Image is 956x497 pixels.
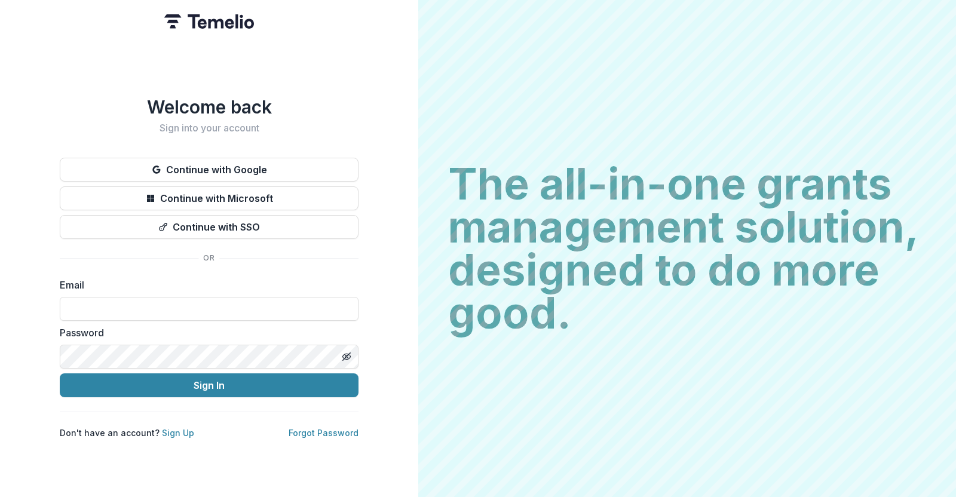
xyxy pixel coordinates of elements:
[60,427,194,439] p: Don't have an account?
[60,96,358,118] h1: Welcome back
[164,14,254,29] img: Temelio
[60,215,358,239] button: Continue with SSO
[337,347,356,366] button: Toggle password visibility
[289,428,358,438] a: Forgot Password
[60,158,358,182] button: Continue with Google
[60,326,351,340] label: Password
[60,122,358,134] h2: Sign into your account
[162,428,194,438] a: Sign Up
[60,373,358,397] button: Sign In
[60,186,358,210] button: Continue with Microsoft
[60,278,351,292] label: Email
